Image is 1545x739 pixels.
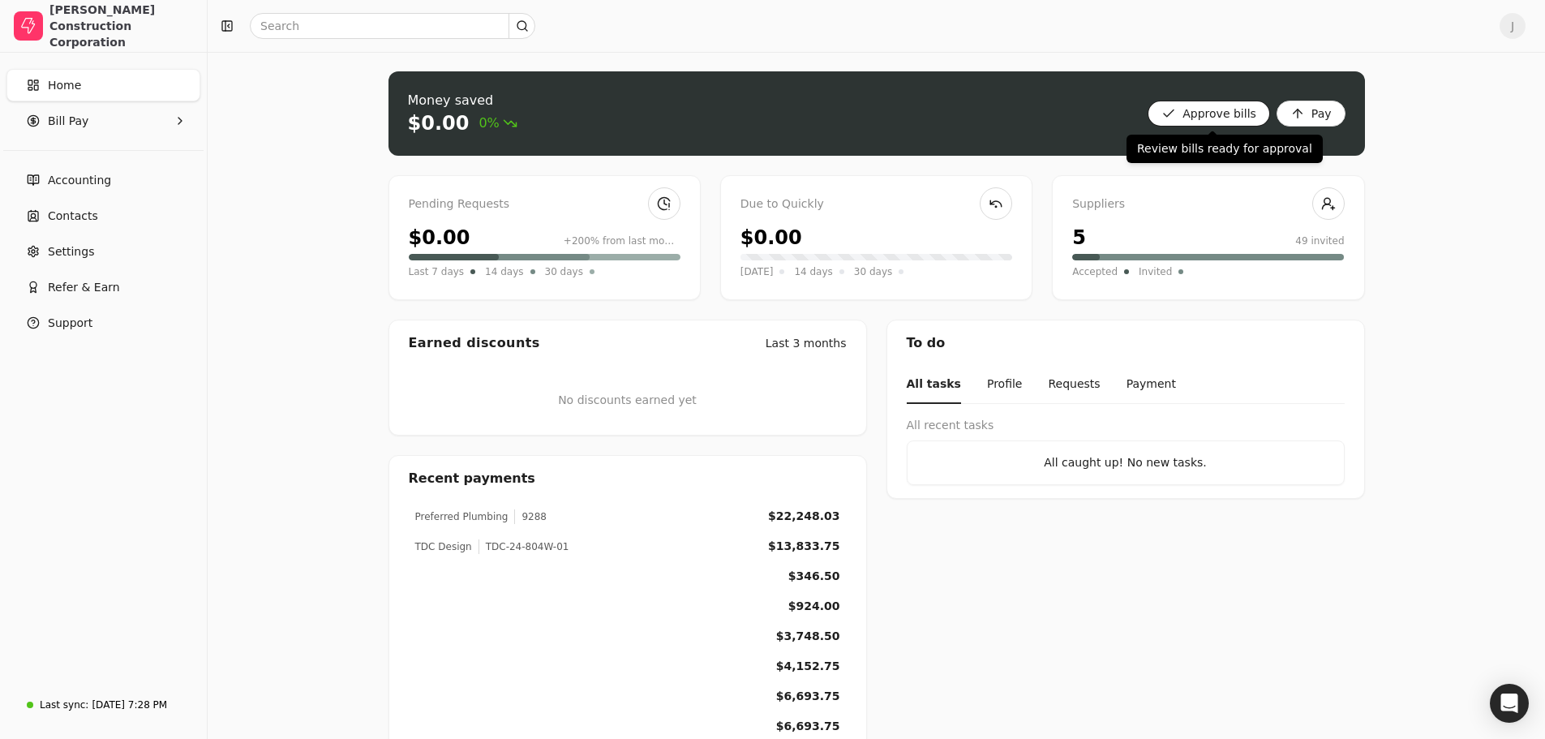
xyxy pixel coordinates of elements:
[558,366,697,435] div: No discounts earned yet
[907,417,1345,434] div: All recent tasks
[92,698,167,712] div: [DATE] 7:28 PM
[545,264,583,280] span: 30 days
[409,333,540,353] div: Earned discounts
[887,320,1364,366] div: To do
[776,718,840,735] div: $6,693.75
[48,172,111,189] span: Accounting
[766,335,847,352] div: Last 3 months
[788,598,840,615] div: $924.00
[776,688,840,705] div: $6,693.75
[485,264,523,280] span: 14 days
[409,264,465,280] span: Last 7 days
[408,91,517,110] div: Money saved
[6,69,200,101] a: Home
[415,539,472,554] div: TDC Design
[1295,234,1344,248] div: 49 invited
[1139,264,1172,280] span: Invited
[921,454,1331,471] div: All caught up! No new tasks.
[6,200,200,232] a: Contacts
[1490,684,1529,723] div: Open Intercom Messenger
[987,366,1023,404] button: Profile
[1500,13,1526,39] button: J
[48,208,98,225] span: Contacts
[514,509,547,524] div: 9288
[1048,366,1100,404] button: Requests
[768,538,840,555] div: $13,833.75
[794,264,832,280] span: 14 days
[564,234,680,248] div: +200% from last month
[788,568,840,585] div: $346.50
[6,105,200,137] button: Bill Pay
[854,264,892,280] span: 30 days
[740,195,1012,213] div: Due to Quickly
[907,366,961,404] button: All tasks
[49,2,193,50] div: [PERSON_NAME] Construction Corporation
[740,264,774,280] span: [DATE]
[6,164,200,196] a: Accounting
[48,77,81,94] span: Home
[48,113,88,130] span: Bill Pay
[1072,195,1344,213] div: Suppliers
[6,690,200,720] a: Last sync:[DATE] 7:28 PM
[6,307,200,339] button: Support
[408,110,470,136] div: $0.00
[776,658,840,675] div: $4,152.75
[389,456,866,501] div: Recent payments
[479,539,569,554] div: TDC-24-804W-01
[1148,101,1270,127] button: Approve bills
[40,698,88,712] div: Last sync:
[1072,223,1086,252] div: 5
[409,195,680,213] div: Pending Requests
[740,223,802,252] div: $0.00
[48,279,120,296] span: Refer & Earn
[415,509,509,524] div: Preferred Plumbing
[48,243,94,260] span: Settings
[768,508,840,525] div: $22,248.03
[776,628,840,645] div: $3,748.50
[479,114,517,133] span: 0%
[250,13,535,39] input: Search
[1277,101,1345,127] button: Pay
[1127,366,1176,404] button: Payment
[6,235,200,268] a: Settings
[48,315,92,332] span: Support
[6,271,200,303] button: Refer & Earn
[409,223,470,252] div: $0.00
[1072,264,1118,280] span: Accepted
[1127,135,1323,163] div: Review bills ready for approval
